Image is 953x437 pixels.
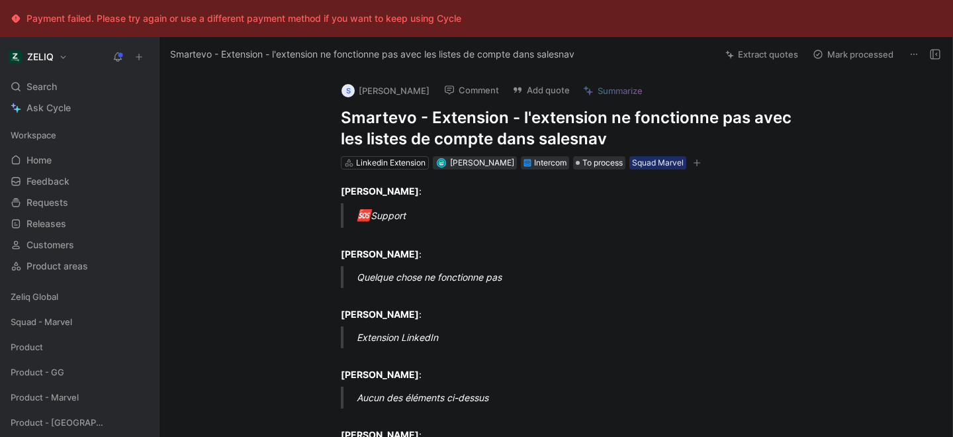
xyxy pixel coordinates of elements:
[5,287,154,307] div: Zeliq Global
[5,413,154,436] div: Product - [GEOGRAPHIC_DATA]
[5,413,154,432] div: Product - [GEOGRAPHIC_DATA]
[5,125,154,145] div: Workspace
[26,11,461,26] div: Payment failed. Please try again or use a different payment method if you want to keep using Cycle
[719,45,804,64] button: Extract quotes
[11,290,58,303] span: Zeliq Global
[5,287,154,311] div: Zeliq Global
[9,50,22,64] img: ZELIQ
[5,150,154,170] a: Home
[5,337,154,357] div: Product
[336,81,435,101] button: S[PERSON_NAME]
[582,156,623,170] span: To process
[341,185,419,197] strong: [PERSON_NAME]
[577,81,649,100] button: Summarize
[341,233,799,261] div: :
[5,387,154,411] div: Product - Marvel
[341,354,799,381] div: :
[11,128,56,142] span: Workspace
[5,235,154,255] a: Customers
[27,51,54,63] h1: ZELIQ
[341,369,419,380] strong: [PERSON_NAME]
[26,196,68,209] span: Requests
[341,248,419,260] strong: [PERSON_NAME]
[632,156,684,170] div: Squad Marvel
[598,85,643,97] span: Summarize
[5,362,154,386] div: Product - GG
[357,270,815,284] div: Quelque chose ne fonctionne pas
[356,156,426,170] div: Linkedin Extension
[5,256,154,276] a: Product areas
[5,98,154,118] a: Ask Cycle
[5,362,154,382] div: Product - GG
[450,158,514,168] span: [PERSON_NAME]
[5,387,154,407] div: Product - Marvel
[341,107,799,150] h1: Smartevo - Extension - l'extension ne fonctionne pas avec les listes de compte dans salesnav
[341,84,355,97] div: S
[573,156,625,170] div: To process
[341,309,419,320] strong: [PERSON_NAME]
[11,340,43,354] span: Product
[437,159,445,166] img: avatar
[26,100,71,116] span: Ask Cycle
[11,416,106,429] span: Product - [GEOGRAPHIC_DATA]
[5,312,154,332] div: Squad - Marvel
[341,184,799,198] div: :
[506,81,576,99] button: Add quote
[5,77,154,97] div: Search
[26,79,57,95] span: Search
[11,391,79,404] span: Product - Marvel
[438,81,505,99] button: Comment
[5,312,154,336] div: Squad - Marvel
[26,217,66,230] span: Releases
[5,171,154,191] a: Feedback
[26,175,69,188] span: Feedback
[26,238,74,252] span: Customers
[5,214,154,234] a: Releases
[807,45,899,64] button: Mark processed
[357,209,371,222] span: 🆘
[11,365,64,379] span: Product - GG
[26,154,52,167] span: Home
[26,260,88,273] span: Product areas
[534,156,567,170] div: Intercom
[357,391,815,405] div: Aucun des éléments ci-dessus
[357,207,815,224] div: Support
[5,193,154,213] a: Requests
[5,48,71,66] button: ZELIQZELIQ
[170,46,574,62] span: Smartevo - Extension - l'extension ne fonctionne pas avec les listes de compte dans salesnav
[5,337,154,361] div: Product
[11,315,72,328] span: Squad - Marvel
[341,293,799,321] div: :
[357,330,815,344] div: Extension LinkedIn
